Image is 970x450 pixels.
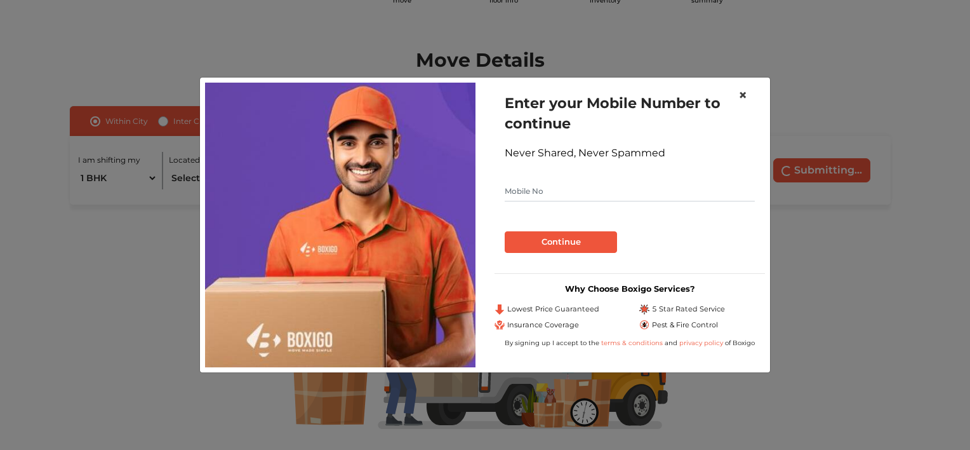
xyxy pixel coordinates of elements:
[505,231,617,253] button: Continue
[507,304,599,315] span: Lowest Price Guaranteed
[205,83,475,367] img: relocation-img
[495,338,765,348] div: By signing up I accept to the and of Boxigo
[728,78,757,113] button: Close
[505,93,755,133] h1: Enter your Mobile Number to continue
[505,181,755,201] input: Mobile No
[507,320,579,331] span: Insurance Coverage
[677,339,725,347] a: privacy policy
[505,146,755,161] div: Never Shared, Never Spammed
[495,284,765,294] h3: Why Choose Boxigo Services?
[652,304,725,315] span: 5 Star Rated Service
[601,339,665,347] a: terms & conditions
[652,320,718,331] span: Pest & Fire Control
[738,86,747,104] span: ×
